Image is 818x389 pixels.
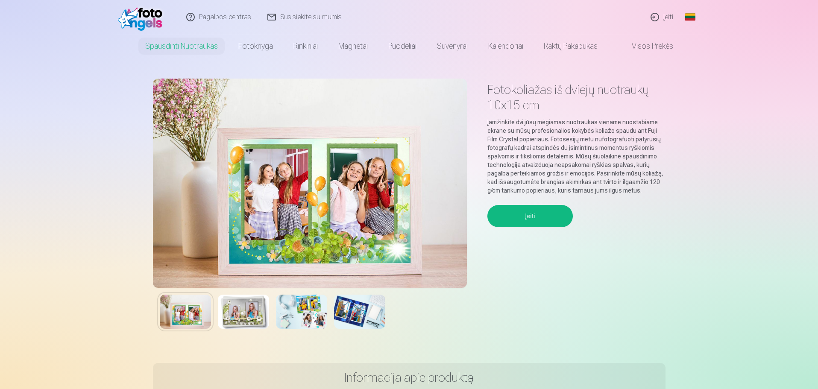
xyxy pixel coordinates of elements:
a: Spausdinti nuotraukas [135,34,228,58]
img: /fa1 [118,3,167,31]
a: Raktų pakabukas [534,34,608,58]
a: Magnetai [328,34,378,58]
a: Visos prekės [608,34,683,58]
a: Puodeliai [378,34,427,58]
a: Fotoknyga [228,34,283,58]
p: Įamžinkite dvi jūsų mėgiamas nuotraukas viename nuostabiame ekrane su mūsų profesionalios kokybės... [487,118,666,195]
h3: Informacija apie produktą [160,370,659,385]
a: Suvenyrai [427,34,478,58]
button: Įeiti [487,205,573,227]
h1: Fotokoliažas iš dviejų nuotraukų 10x15 cm [487,82,666,113]
a: Kalendoriai [478,34,534,58]
a: Rinkiniai [283,34,328,58]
